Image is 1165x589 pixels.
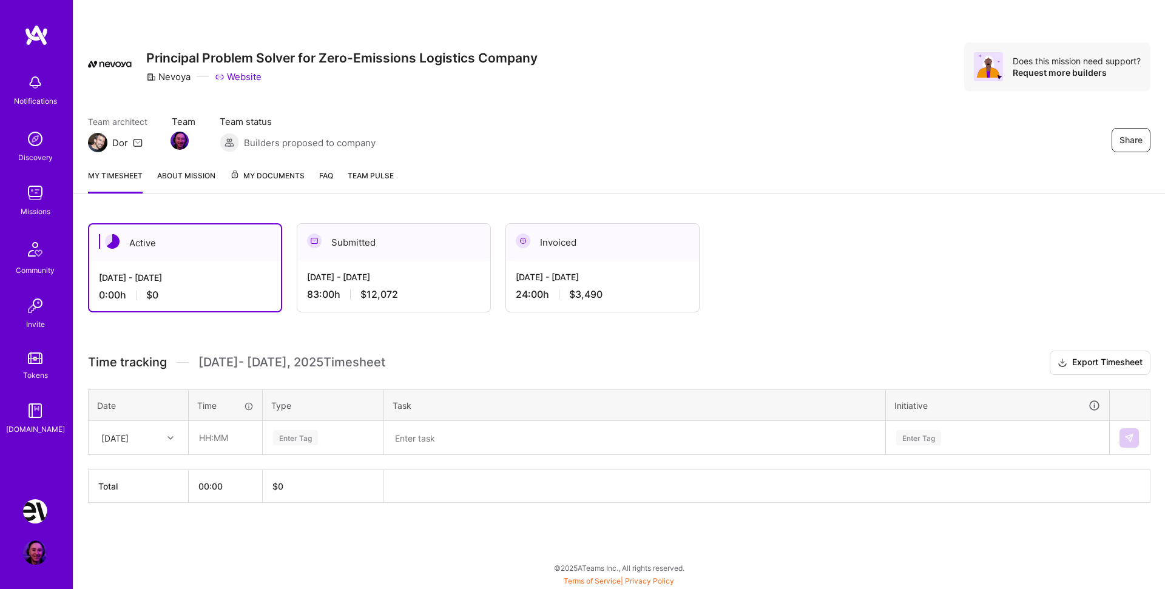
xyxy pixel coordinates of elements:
[974,52,1003,81] img: Avatar
[105,234,120,249] img: Active
[89,470,189,503] th: Total
[167,435,174,441] i: icon Chevron
[197,399,254,412] div: Time
[230,169,305,194] a: My Documents
[20,540,50,565] a: User Avatar
[189,470,263,503] th: 00:00
[146,70,191,83] div: Nevoya
[894,399,1101,412] div: Initiative
[1013,67,1141,78] div: Request more builders
[157,169,215,194] a: About Mission
[99,289,271,301] div: 0:00 h
[272,481,283,491] span: $ 0
[146,289,158,301] span: $0
[21,235,50,264] img: Community
[1124,433,1134,443] img: Submit
[506,224,699,261] div: Invoiced
[88,115,147,128] span: Team architect
[896,428,941,447] div: Enter Tag
[569,288,603,301] span: $3,490
[1112,128,1150,152] button: Share
[18,151,53,164] div: Discovery
[516,234,530,248] img: Invoiced
[516,288,689,301] div: 24:00 h
[23,369,48,382] div: Tokens
[516,271,689,283] div: [DATE] - [DATE]
[89,224,281,261] div: Active
[6,423,65,436] div: [DOMAIN_NAME]
[23,294,47,318] img: Invite
[133,138,143,147] i: icon Mail
[1119,134,1143,146] span: Share
[625,576,674,585] a: Privacy Policy
[14,95,57,107] div: Notifications
[88,169,143,194] a: My timesheet
[23,499,47,523] img: Nevoya: Principal Problem Solver for Zero-Emissions Logistics Company
[20,499,50,523] a: Nevoya: Principal Problem Solver for Zero-Emissions Logistics Company
[88,61,132,68] img: Company Logo
[220,133,239,152] img: Builders proposed to company
[1058,357,1067,369] i: icon Download
[348,171,394,180] span: Team Pulse
[23,127,47,151] img: discovery
[230,169,305,183] span: My Documents
[319,169,333,194] a: FAQ
[146,72,156,82] i: icon CompanyGray
[564,576,621,585] a: Terms of Service
[360,288,398,301] span: $12,072
[99,271,271,284] div: [DATE] - [DATE]
[89,389,189,421] th: Date
[21,205,50,218] div: Missions
[88,355,167,370] span: Time tracking
[189,422,262,454] input: HH:MM
[384,389,886,421] th: Task
[297,224,490,261] div: Submitted
[16,264,55,277] div: Community
[273,428,318,447] div: Enter Tag
[307,271,481,283] div: [DATE] - [DATE]
[215,70,262,83] a: Website
[23,70,47,95] img: bell
[244,136,376,149] span: Builders proposed to company
[23,399,47,423] img: guide book
[307,288,481,301] div: 83:00 h
[220,115,376,128] span: Team status
[307,234,322,248] img: Submitted
[263,389,384,421] th: Type
[88,133,107,152] img: Team Architect
[73,553,1165,583] div: © 2025 ATeams Inc., All rights reserved.
[348,169,394,194] a: Team Pulse
[171,132,189,150] img: Team Member Avatar
[564,576,674,585] span: |
[172,130,187,151] a: Team Member Avatar
[23,181,47,205] img: teamwork
[28,352,42,364] img: tokens
[146,50,538,66] h3: Principal Problem Solver for Zero-Emissions Logistics Company
[26,318,45,331] div: Invite
[24,24,49,46] img: logo
[112,136,128,149] div: Dor
[1050,351,1150,375] button: Export Timesheet
[1013,55,1141,67] div: Does this mission need support?
[101,431,129,444] div: [DATE]
[172,115,195,128] span: Team
[23,540,47,565] img: User Avatar
[198,355,385,370] span: [DATE] - [DATE] , 2025 Timesheet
